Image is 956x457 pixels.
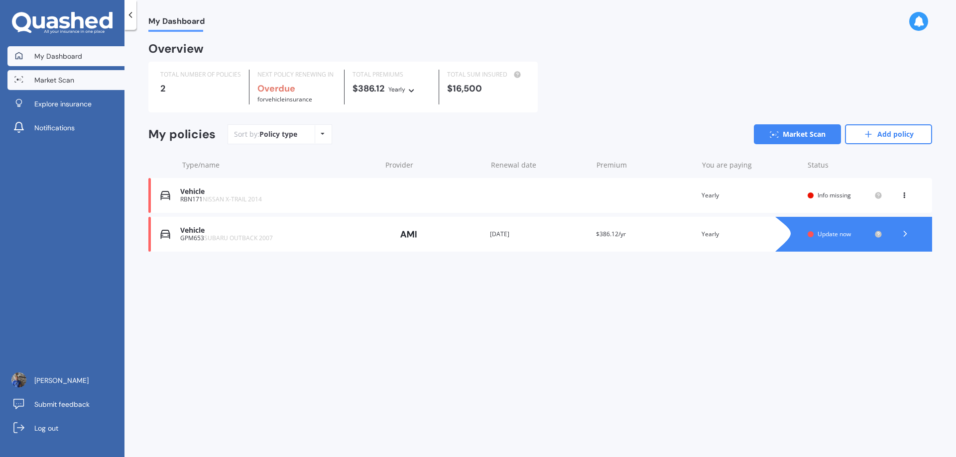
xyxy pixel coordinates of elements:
span: SUBARU OUTBACK 2007 [204,234,273,242]
div: TOTAL NUMBER OF POLICIES [160,70,241,80]
span: [PERSON_NAME] [34,375,89,385]
div: Yearly [388,85,405,94]
div: Premium [597,160,694,170]
div: NEXT POLICY RENEWING IN [257,70,336,80]
div: Renewal date [491,160,589,170]
a: [PERSON_NAME] [7,370,124,390]
div: TOTAL SUM INSURED [447,70,526,80]
a: Explore insurance [7,94,124,114]
a: Notifications [7,118,124,138]
a: Market Scan [754,124,841,144]
span: Update now [818,230,851,238]
div: Vehicle [180,187,376,196]
div: Provider [385,160,483,170]
div: TOTAL PREMIUMS [353,70,431,80]
span: Log out [34,423,58,433]
div: 2 [160,84,241,93]
span: NISSAN X-TRAIL 2014 [203,195,262,203]
a: Log out [7,418,124,438]
span: Info missing [818,191,851,199]
div: My policies [148,127,216,142]
span: My Dashboard [34,51,82,61]
span: $386.12/yr [596,230,626,238]
div: Type/name [182,160,377,170]
img: Vehicle [160,229,170,239]
span: Notifications [34,123,75,133]
span: Submit feedback [34,399,90,409]
a: Submit feedback [7,394,124,414]
div: Yearly [702,190,800,200]
div: RBN171 [180,196,376,203]
img: AMI [384,225,434,244]
div: Overview [148,44,204,54]
span: My Dashboard [148,16,205,30]
div: Yearly [702,229,800,239]
div: Sort by: [234,129,297,139]
div: Status [808,160,882,170]
span: Explore insurance [34,99,92,109]
div: GPM653 [180,235,376,242]
div: You are paying [702,160,800,170]
div: $16,500 [447,84,526,93]
a: My Dashboard [7,46,124,66]
img: 1e4efd0f80107541c59cfe13b74b644b [11,372,26,387]
div: $386.12 [353,84,431,94]
span: for Vehicle insurance [257,95,312,103]
a: Market Scan [7,70,124,90]
img: Vehicle [160,190,170,200]
b: Overdue [257,83,295,94]
a: Add policy [845,124,932,144]
div: Vehicle [180,226,376,235]
div: [DATE] [490,229,588,239]
div: Policy type [259,129,297,139]
span: Market Scan [34,75,74,85]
